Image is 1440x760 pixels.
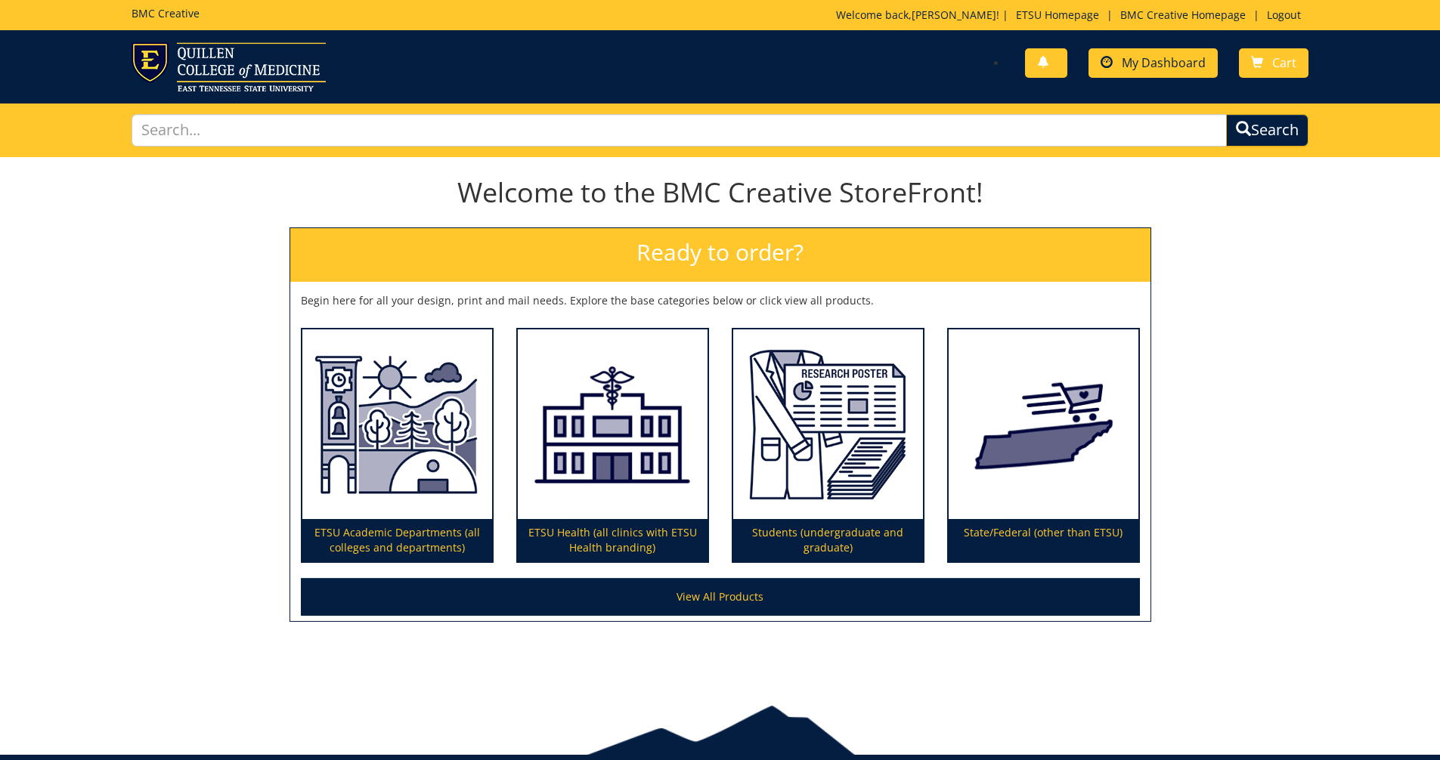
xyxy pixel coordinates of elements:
a: ETSU Academic Departments (all colleges and departments) [302,329,492,562]
h1: Welcome to the BMC Creative StoreFront! [290,178,1151,208]
a: ETSU Health (all clinics with ETSU Health branding) [518,329,708,562]
span: My Dashboard [1122,54,1206,71]
input: Search... [132,114,1228,147]
a: ETSU Homepage [1008,8,1107,22]
img: ETSU Academic Departments (all colleges and departments) [302,329,492,520]
p: ETSU Academic Departments (all colleges and departments) [302,519,492,561]
p: Students (undergraduate and graduate) [733,519,923,561]
img: ETSU logo [132,42,326,91]
a: View All Products [301,578,1140,616]
img: Students (undergraduate and graduate) [733,329,923,520]
a: Cart [1239,48,1308,78]
a: State/Federal (other than ETSU) [949,329,1138,562]
h5: BMC Creative [132,8,200,19]
img: ETSU Health (all clinics with ETSU Health branding) [518,329,708,520]
a: My Dashboard [1089,48,1218,78]
a: Logout [1259,8,1308,22]
h2: Ready to order? [290,228,1150,282]
a: BMC Creative Homepage [1113,8,1253,22]
span: Cart [1272,54,1296,71]
p: State/Federal (other than ETSU) [949,519,1138,561]
a: Students (undergraduate and graduate) [733,329,923,562]
a: [PERSON_NAME] [912,8,996,22]
p: ETSU Health (all clinics with ETSU Health branding) [518,519,708,561]
p: Welcome back, ! | | | [836,8,1308,23]
button: Search [1226,114,1308,147]
img: State/Federal (other than ETSU) [949,329,1138,520]
p: Begin here for all your design, print and mail needs. Explore the base categories below or click ... [301,293,1140,308]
